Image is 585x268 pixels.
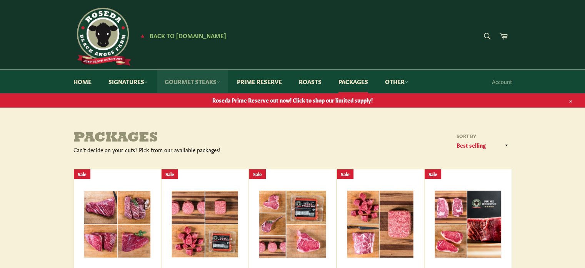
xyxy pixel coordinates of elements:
span: Back to [DOMAIN_NAME] [150,31,226,39]
div: Sale [425,169,441,179]
h1: Packages [73,131,293,146]
a: Prime Reserve [229,70,290,93]
img: Host With The Most [347,190,414,258]
img: Roseda Beef [73,8,131,66]
img: Favorites Sampler [171,190,239,258]
div: Sale [162,169,178,179]
span: ★ [140,33,145,39]
div: Sale [249,169,266,179]
div: Sale [74,169,90,179]
div: Sale [337,169,353,179]
a: Account [488,70,516,93]
a: Roasts [291,70,329,93]
a: ★ Back to [DOMAIN_NAME] [137,33,226,39]
div: Can't decide on your cuts? Pick from our available packages! [73,146,293,153]
a: Gourmet Steaks [157,70,228,93]
a: Signatures [101,70,155,93]
label: Sort by [454,133,512,139]
img: Passport Pack [83,190,151,258]
img: Grill Master Pack [259,190,327,258]
img: Prime Reserve Basics Bundle [434,190,502,258]
a: Packages [331,70,376,93]
a: Home [66,70,99,93]
a: Other [377,70,416,93]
